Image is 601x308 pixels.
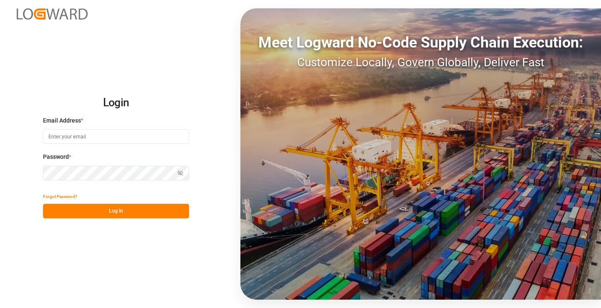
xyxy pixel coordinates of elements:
button: Forgot Password? [43,189,77,204]
h2: Login [43,90,189,116]
input: Enter your email [43,129,189,144]
span: Email Address [43,116,81,125]
div: Meet Logward No-Code Supply Chain Execution: [240,31,601,54]
span: Password [43,153,69,161]
div: Customize Locally, Govern Globally, Deliver Fast [240,54,601,71]
img: Logward_new_orange.png [17,8,88,20]
button: Log In [43,204,189,218]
